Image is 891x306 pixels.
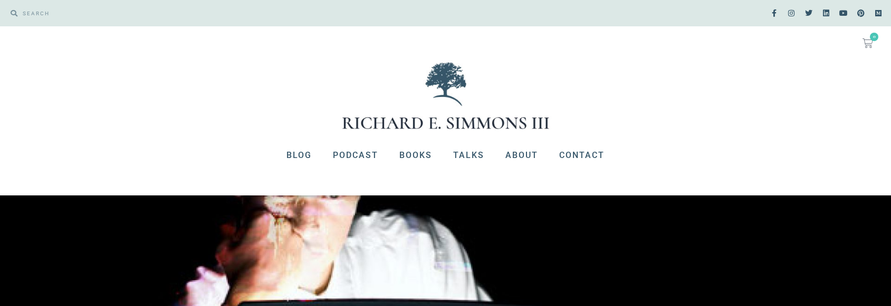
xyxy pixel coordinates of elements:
[549,142,615,169] a: Contact
[443,142,495,169] a: Talks
[17,5,440,21] input: SEARCH
[870,33,878,41] span: 0
[850,32,886,55] a: 0
[495,142,549,169] a: About
[389,142,443,169] a: Books
[322,142,389,169] a: Podcast
[276,142,322,169] a: Blog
